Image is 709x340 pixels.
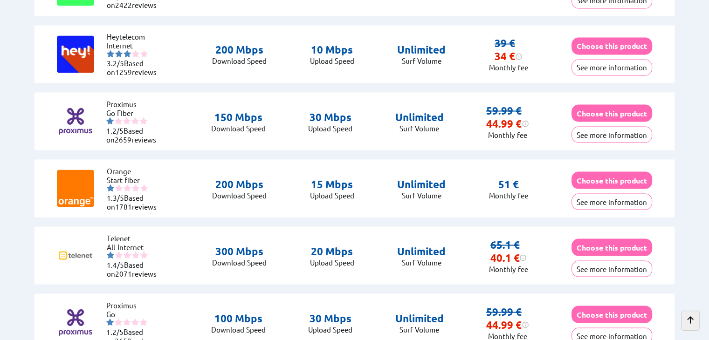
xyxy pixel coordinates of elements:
[106,99,162,108] li: Proximus
[571,260,652,277] button: See more information
[397,43,446,56] p: Unlimited
[123,318,131,326] img: starnr3
[106,309,162,318] li: Go
[107,166,163,175] li: Orange
[57,35,94,73] img: Logo of Heytelecom
[140,251,148,258] img: starnr5
[310,43,354,56] p: 10 Mbps
[115,202,132,211] span: 1781
[124,251,131,258] img: starnr3
[395,312,444,325] p: Unlimited
[397,177,446,190] p: Unlimited
[115,269,132,278] span: 2071
[132,50,139,57] img: starnr4
[115,135,131,143] span: 2659
[211,325,266,333] p: Download Speed
[308,123,352,132] p: Upload Speed
[571,130,652,139] a: See more information
[571,306,652,323] button: Choose this product
[57,102,94,140] img: Logo of Proximus
[395,110,444,123] p: Unlimited
[107,59,124,68] span: 3.2/5
[211,110,266,123] p: 150 Mbps
[107,175,163,184] li: Start fiber
[571,104,652,122] button: Choose this product
[107,251,114,258] img: starnr1
[115,0,132,9] span: 2422
[308,110,352,123] p: 30 Mbps
[519,254,527,261] img: information
[495,37,515,49] s: 39 €
[107,184,114,191] img: starnr1
[57,237,94,274] img: Logo of Telenet
[124,184,131,191] img: starnr3
[132,184,139,191] img: starnr4
[211,123,266,132] p: Download Speed
[522,120,529,127] img: information
[489,264,528,273] p: Monthly fee
[486,318,529,331] div: 44.99 €
[115,184,123,191] img: starnr2
[310,190,354,199] p: Upload Speed
[495,50,523,63] div: 34 €
[107,233,163,242] li: Telenet
[486,104,522,116] s: 59.99 €
[140,50,148,57] img: starnr5
[106,126,124,135] span: 1.2/5
[310,245,354,258] p: 20 Mbps
[571,176,652,184] a: Choose this product
[123,117,131,124] img: starnr3
[571,59,652,75] button: See more information
[115,117,122,124] img: starnr2
[132,251,139,258] img: starnr4
[212,43,267,56] p: 200 Mbps
[212,190,267,199] p: Download Speed
[212,177,267,190] p: 200 Mbps
[310,258,354,266] p: Upload Speed
[106,318,114,326] img: starnr1
[107,193,163,211] li: Based on reviews
[107,41,163,50] li: Internet
[115,251,123,258] img: starnr2
[486,130,529,139] p: Monthly fee
[397,245,446,258] p: Unlimited
[107,260,124,269] span: 1.4/5
[397,56,446,65] p: Surf Volume
[571,264,652,273] a: See more information
[115,68,132,76] span: 1259
[106,126,162,143] li: Based on reviews
[571,310,652,319] a: Choose this product
[571,238,652,256] button: Choose this product
[115,318,122,326] img: starnr2
[490,238,519,251] s: 65.1 €
[522,321,529,328] img: information
[489,190,528,199] p: Monthly fee
[498,177,519,190] p: 51 €
[397,258,446,266] p: Surf Volume
[57,170,94,207] img: Logo of Orange
[310,177,354,190] p: 15 Mbps
[571,126,652,143] button: See more information
[489,63,528,72] p: Monthly fee
[107,50,114,57] img: starnr1
[115,50,123,57] img: starnr2
[140,184,148,191] img: starnr5
[486,117,529,130] div: 44.99 €
[486,305,522,318] s: 59.99 €
[395,325,444,333] p: Surf Volume
[571,331,652,340] a: See more information
[571,197,652,206] a: See more information
[107,193,124,202] span: 1.3/5
[308,325,352,333] p: Upload Speed
[571,243,652,252] a: Choose this product
[486,331,529,340] p: Monthly fee
[140,117,147,124] img: starnr5
[571,63,652,72] a: See more information
[107,32,163,41] li: Heytelecom
[397,190,446,199] p: Surf Volume
[106,300,162,309] li: Proximus
[571,193,652,210] button: See more information
[107,260,163,278] li: Based on reviews
[106,327,124,336] span: 1.2/5
[212,258,267,266] p: Download Speed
